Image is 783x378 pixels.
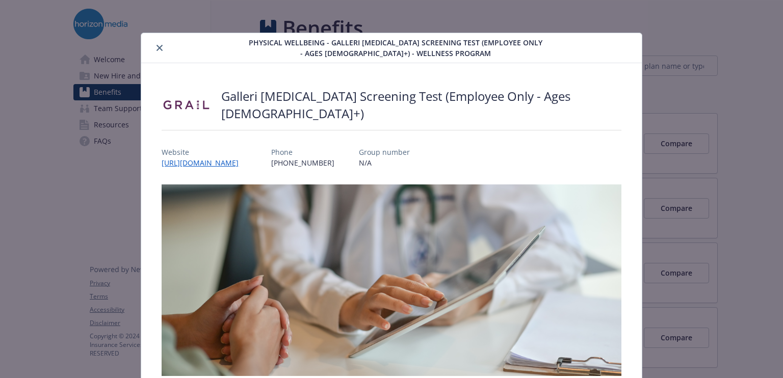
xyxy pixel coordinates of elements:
[359,157,410,168] p: N/A
[162,90,211,120] img: Grail, LLC
[162,147,247,157] p: Website
[248,37,543,59] span: Physical Wellbeing - Galleri [MEDICAL_DATA] Screening Test (Employee Only - Ages [DEMOGRAPHIC_DAT...
[153,42,166,54] button: close
[162,158,247,168] a: [URL][DOMAIN_NAME]
[221,88,621,122] h2: Galleri [MEDICAL_DATA] Screening Test (Employee Only - Ages [DEMOGRAPHIC_DATA]+)
[162,184,621,375] img: banner
[359,147,410,157] p: Group number
[271,147,334,157] p: Phone
[271,157,334,168] p: [PHONE_NUMBER]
